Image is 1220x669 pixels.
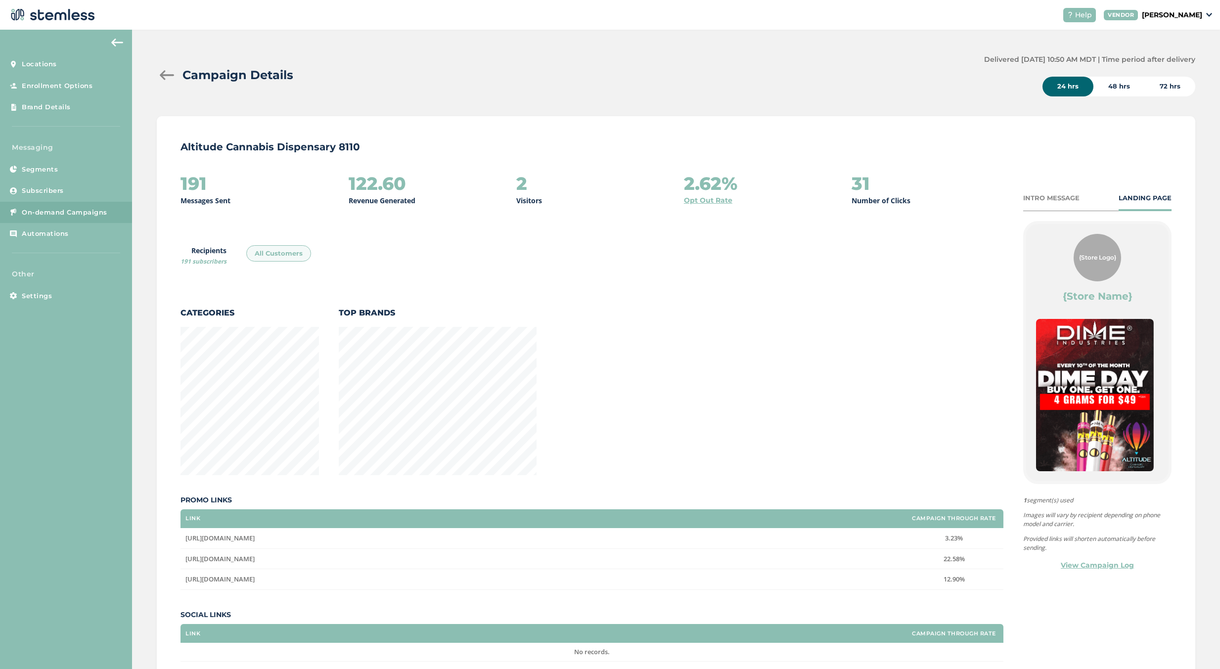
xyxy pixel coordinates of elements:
label: Link [185,630,200,637]
p: Provided links will shorten automatically before sending. [1023,535,1172,552]
span: {Store Logo} [1079,253,1116,262]
span: No records. [574,647,610,656]
span: 3.23% [945,534,963,542]
label: Recipients [181,245,226,266]
span: [URL][DOMAIN_NAME] [185,534,255,542]
label: https://www.nmaltitude.com/paseo-del-norte-1 [185,555,900,563]
label: Categories [181,307,319,319]
span: On-demand Campaigns [22,208,107,218]
span: 12.90% [944,575,965,583]
h2: 2.62% [684,174,737,193]
span: Automations [22,229,69,239]
img: icon_down-arrow-small-66adaf34.svg [1206,13,1212,17]
label: Link [185,515,200,522]
div: LANDING PAGE [1119,193,1172,203]
span: Segments [22,165,58,175]
span: 191 subscribers [181,257,226,266]
h2: 31 [852,174,870,193]
label: 12.90% [909,575,998,583]
div: 24 hrs [1042,77,1093,96]
span: Subscribers [22,186,64,196]
img: icon-help-white-03924b79.svg [1067,12,1073,18]
p: Altitude Cannabis Dispensary 8110 [181,140,1172,154]
p: [PERSON_NAME] [1142,10,1202,20]
div: INTRO MESSAGE [1023,193,1080,203]
p: Number of Clicks [852,195,910,206]
h2: 122.60 [349,174,406,193]
span: Settings [22,291,52,301]
label: https://www.nmaltitude.com/rio-rancho-1 [185,534,900,542]
a: View Campaign Log [1061,560,1134,571]
label: {Store Name} [1063,289,1132,303]
div: VENDOR [1104,10,1138,20]
a: Opt Out Rate [684,195,732,206]
p: Revenue Generated [349,195,415,206]
h2: 191 [181,174,207,193]
img: icon-arrow-back-accent-c549486e.svg [111,39,123,46]
span: [URL][DOMAIN_NAME] [185,554,255,563]
img: logo-dark-0685b13c.svg [8,5,95,25]
div: 48 hrs [1093,77,1145,96]
p: Images will vary by recipient depending on phone model and carrier. [1023,511,1172,529]
span: Help [1075,10,1092,20]
h2: 2 [516,174,527,193]
div: 72 hrs [1145,77,1195,96]
label: 3.23% [909,534,998,542]
label: https://www.nmaltitude.com/unser [185,575,900,583]
p: Visitors [516,195,542,206]
label: 22.58% [909,555,998,563]
span: 22.58% [944,554,965,563]
label: Campaign Through Rate [912,515,996,522]
span: Brand Details [22,102,71,112]
strong: 1 [1023,496,1027,504]
img: 5Wa4gJHTJb5udV4UmT7n5QAd8lL0H5Xv8MRatj5C.png [1036,319,1154,471]
span: Locations [22,59,57,69]
label: Social Links [181,610,1003,620]
label: Campaign Through Rate [912,630,996,637]
label: Promo Links [181,495,1003,505]
label: Top Brands [339,307,537,319]
span: Enrollment Options [22,81,92,91]
span: [URL][DOMAIN_NAME] [185,575,255,583]
h2: Campaign Details [182,66,293,84]
iframe: Chat Widget [1171,622,1220,669]
div: All Customers [246,245,311,262]
span: segment(s) used [1023,496,1172,505]
p: Messages Sent [181,195,230,206]
label: Delivered [DATE] 10:50 AM MDT | Time period after delivery [984,54,1195,65]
